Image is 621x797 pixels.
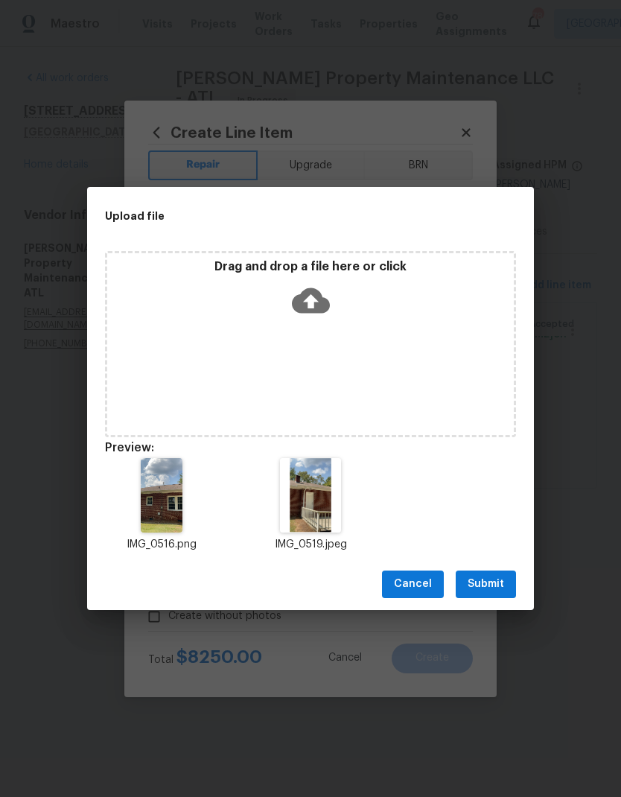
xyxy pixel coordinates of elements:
button: Submit [456,571,516,598]
span: Submit [468,575,504,594]
button: Cancel [382,571,444,598]
p: IMG_0519.jpeg [254,537,367,553]
h2: Upload file [105,208,449,224]
span: Cancel [394,575,432,594]
img: 7vFKW9f8A5DIPjHxDpxQAAAAASUVORK5CYII= [141,458,182,533]
p: Drag and drop a file here or click [107,259,514,275]
p: IMG_0516.png [105,537,218,553]
img: 2Q== [280,458,342,533]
